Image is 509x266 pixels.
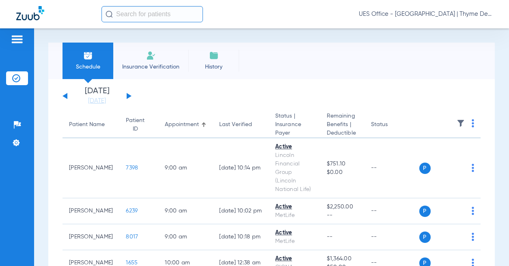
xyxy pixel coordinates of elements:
[468,227,509,266] iframe: Chat Widget
[69,120,105,129] div: Patient Name
[275,229,314,237] div: Active
[73,97,121,105] a: [DATE]
[327,203,358,211] span: $2,250.00
[327,129,358,137] span: Deductible
[213,138,269,198] td: [DATE] 10:14 PM
[119,63,182,71] span: Insurance Verification
[472,164,474,172] img: group-dot-blue.svg
[165,120,199,129] div: Appointment
[146,51,156,60] img: Manual Insurance Verification
[158,224,213,250] td: 9:00 AM
[63,138,119,198] td: [PERSON_NAME]
[364,198,419,224] td: --
[63,224,119,250] td: [PERSON_NAME]
[359,10,493,18] span: UES Office - [GEOGRAPHIC_DATA] | Thyme Dental Care
[158,198,213,224] td: 9:00 AM
[158,138,213,198] td: 9:00 AM
[327,168,358,177] span: $0.00
[126,234,138,240] span: 8017
[126,165,138,171] span: 7398
[101,6,203,22] input: Search for patients
[275,203,314,211] div: Active
[364,138,419,198] td: --
[269,112,320,138] th: Status |
[327,160,358,168] span: $751.10
[126,260,138,266] span: 1655
[275,151,314,194] div: Lincoln Financial Group (Lincoln National Life)
[106,11,113,18] img: Search Icon
[320,112,364,138] th: Remaining Benefits |
[457,119,465,127] img: filter.svg
[327,211,358,220] span: --
[472,207,474,215] img: group-dot-blue.svg
[472,119,474,127] img: group-dot-blue.svg
[275,211,314,220] div: MetLife
[275,255,314,263] div: Active
[73,87,121,105] li: [DATE]
[126,208,138,214] span: 6239
[63,198,119,224] td: [PERSON_NAME]
[209,51,219,60] img: History
[194,63,233,71] span: History
[219,120,262,129] div: Last Verified
[213,224,269,250] td: [DATE] 10:18 PM
[327,255,358,263] span: $1,364.00
[126,116,152,133] div: Patient ID
[327,234,333,240] span: --
[11,34,24,44] img: hamburger-icon
[275,143,314,151] div: Active
[419,206,431,217] span: P
[126,116,145,133] div: Patient ID
[419,163,431,174] span: P
[83,51,93,60] img: Schedule
[419,232,431,243] span: P
[275,237,314,246] div: MetLife
[69,63,107,71] span: Schedule
[16,6,44,20] img: Zuub Logo
[364,224,419,250] td: --
[275,120,314,137] span: Insurance Payer
[364,112,419,138] th: Status
[165,120,206,129] div: Appointment
[219,120,252,129] div: Last Verified
[213,198,269,224] td: [DATE] 10:02 PM
[69,120,113,129] div: Patient Name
